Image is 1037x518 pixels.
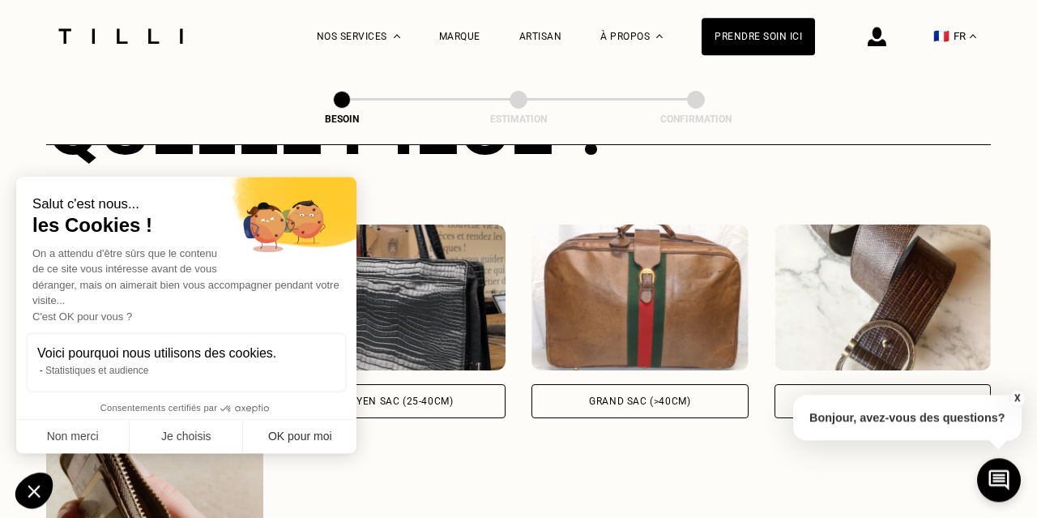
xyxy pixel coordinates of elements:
[341,396,453,406] div: Moyen sac (25-40cm)
[261,113,423,125] div: Besoin
[439,31,480,42] a: Marque
[519,31,562,42] a: Artisan
[437,113,600,125] div: Estimation
[289,225,506,370] img: Tilli retouche votre Moyen sac (25-40cm)
[589,396,690,406] div: Grand sac (>40cm)
[394,34,400,38] img: Menu déroulant
[615,113,777,125] div: Confirmation
[702,18,815,55] a: Prendre soin ici
[868,27,886,46] img: icône connexion
[531,225,749,370] img: Tilli retouche votre Grand sac (>40cm)
[933,28,950,44] span: 🇫🇷
[1009,389,1025,407] button: X
[793,395,1022,440] p: Bonjour, avez-vous des questions?
[775,225,992,370] img: Tilli retouche votre Ceinture
[970,34,976,38] img: menu déroulant
[656,34,663,38] img: Menu déroulant à propos
[53,28,189,44] img: Logo du service de couturière Tilli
